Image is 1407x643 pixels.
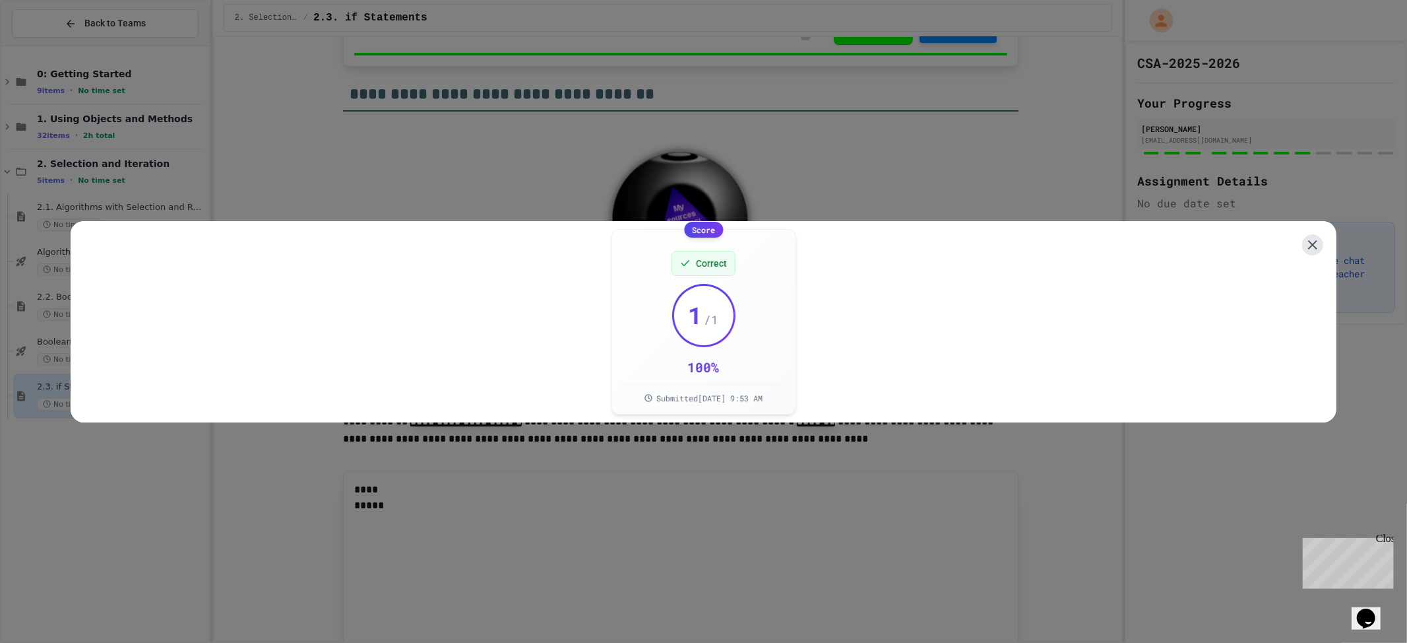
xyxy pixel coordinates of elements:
div: 100 % [688,358,720,376]
iframe: chat widget [1352,590,1394,630]
span: Submitted [DATE] 9:53 AM [656,393,763,403]
div: Chat with us now!Close [5,5,91,84]
div: Score [684,222,723,238]
iframe: chat widget [1298,533,1394,589]
span: / 1 [704,310,719,329]
span: 1 [689,302,703,328]
span: Correct [696,257,727,270]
